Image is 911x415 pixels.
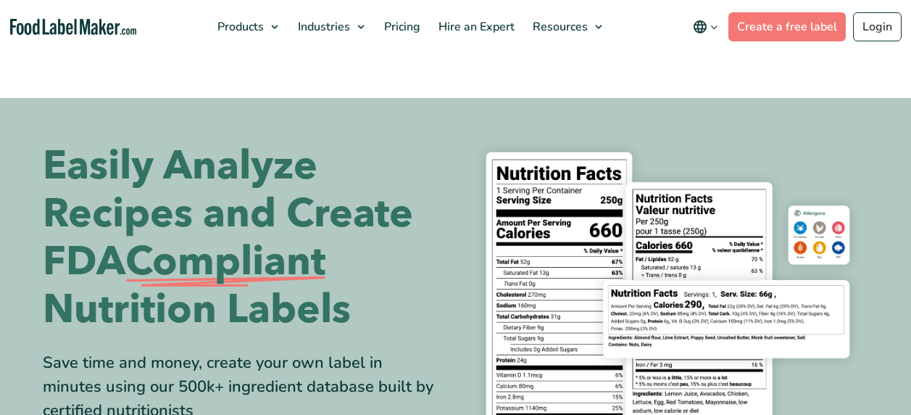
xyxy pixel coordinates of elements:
[853,12,902,41] a: Login
[43,142,445,334] h1: Easily Analyze Recipes and Create FDA Nutrition Labels
[528,19,589,35] span: Resources
[434,19,516,35] span: Hire an Expert
[213,19,265,35] span: Products
[294,19,351,35] span: Industries
[380,19,422,35] span: Pricing
[125,238,325,286] span: Compliant
[728,12,846,41] a: Create a free label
